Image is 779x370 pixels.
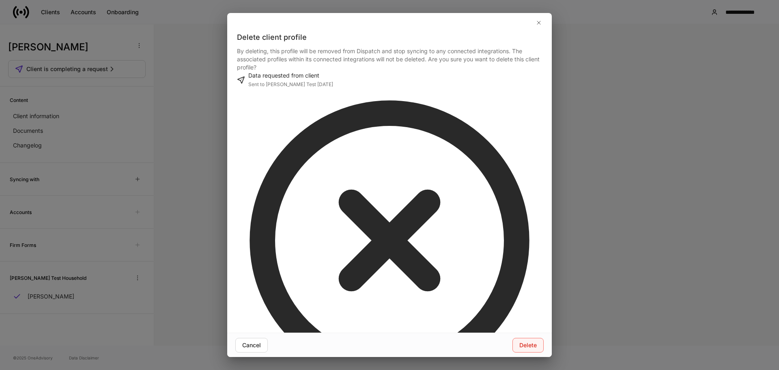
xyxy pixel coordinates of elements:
[237,42,542,71] div: By deleting, this profile will be removed from Dispatch and stop syncing to any connected integra...
[235,338,268,353] button: Cancel
[242,341,261,349] div: Cancel
[248,71,542,80] div: Data requested from client
[519,341,537,349] div: Delete
[237,32,542,42] div: Delete client profile
[248,80,542,88] div: Sent to [PERSON_NAME] Test [DATE]
[512,338,544,353] button: Delete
